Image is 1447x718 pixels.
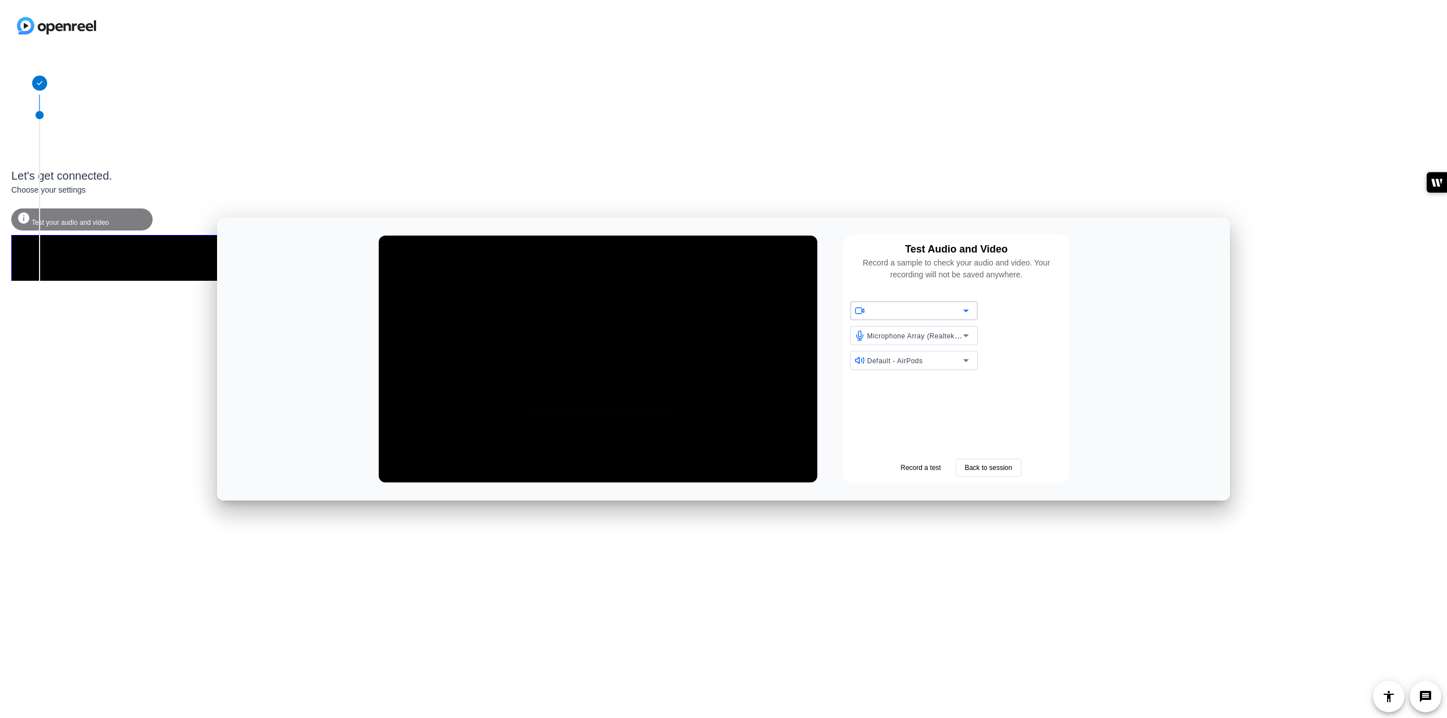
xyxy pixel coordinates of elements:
span: Default - AirPods [867,357,923,365]
div: Record a sample to check your audio and video. Your recording will not be saved anywhere. [850,257,1063,281]
mat-icon: accessibility [1382,690,1396,703]
button: Record a test [891,459,950,477]
span: Back to session [965,463,1012,473]
div: Test Audio and Video [905,241,1008,257]
div: Choose your settings [11,184,294,196]
mat-icon: message [1419,690,1432,703]
span: Record a test [900,463,941,473]
div: Let's get connected. [11,167,294,184]
button: Back to session [956,459,1021,477]
span: Microphone Array (Realtek(R) Audio) [867,331,988,340]
mat-icon: info [17,211,31,225]
span: Test your audio and video [32,219,109,227]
